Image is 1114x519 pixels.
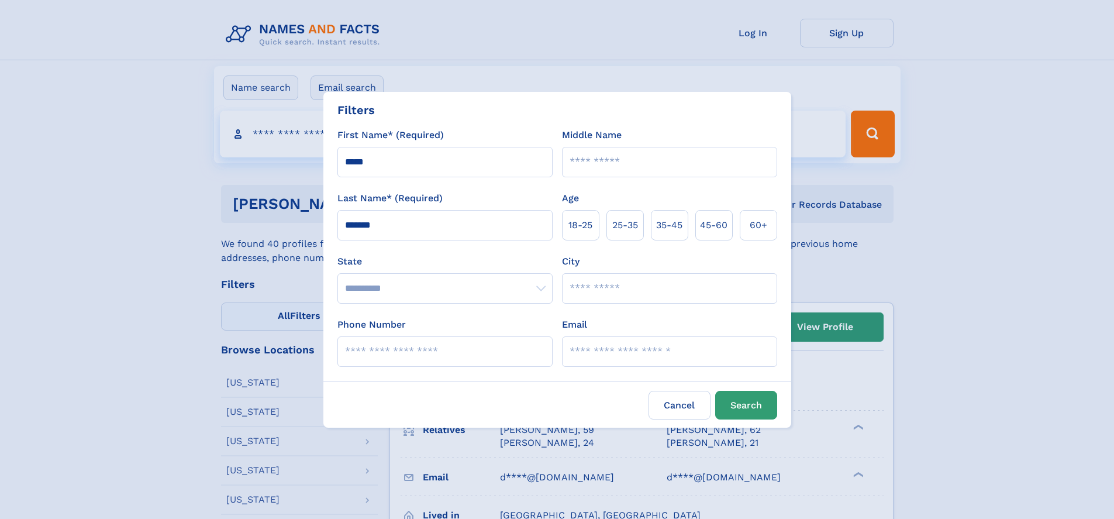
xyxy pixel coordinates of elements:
label: Age [562,191,579,205]
label: Last Name* (Required) [337,191,443,205]
span: 18‑25 [568,218,592,232]
label: Email [562,318,587,332]
label: Phone Number [337,318,406,332]
label: Middle Name [562,128,622,142]
label: State [337,255,553,269]
label: Cancel [649,391,711,420]
label: First Name* (Required) [337,128,444,142]
span: 25‑35 [612,218,638,232]
span: 35‑45 [656,218,682,232]
span: 60+ [750,218,767,232]
label: City [562,255,580,269]
span: 45‑60 [700,218,727,232]
button: Search [715,391,777,420]
div: Filters [337,101,375,119]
